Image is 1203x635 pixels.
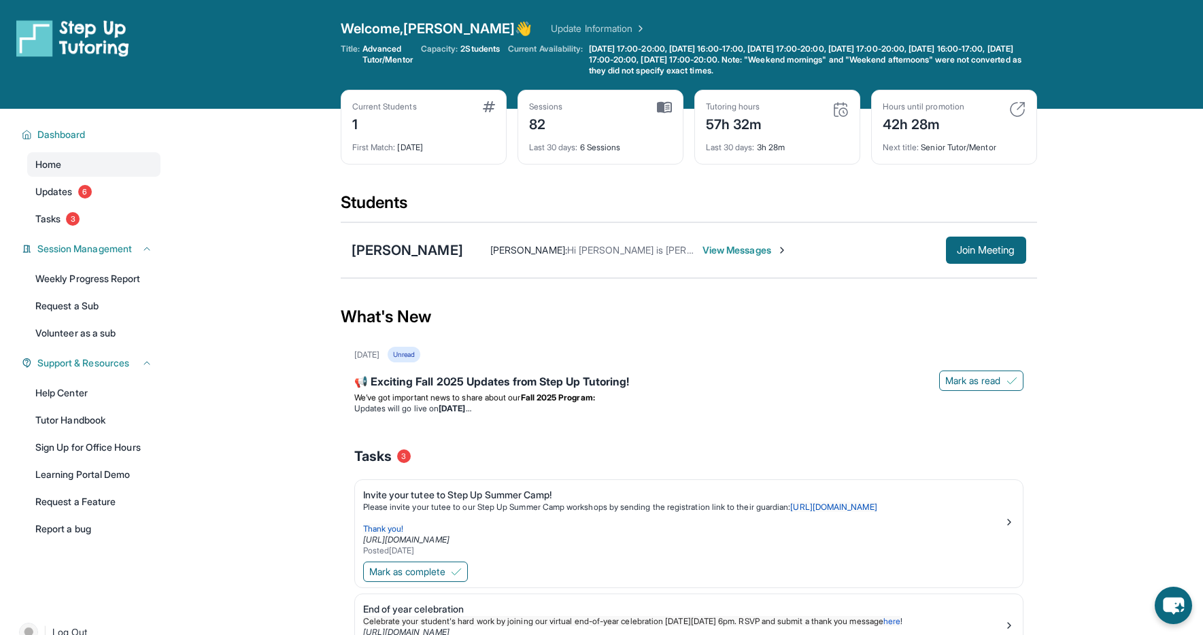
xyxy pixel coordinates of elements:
button: Mark as read [939,371,1023,391]
span: Join Meeting [957,246,1015,254]
div: Unread [388,347,420,362]
div: [PERSON_NAME] [352,241,463,260]
div: [DATE] [352,134,495,153]
span: Updates [35,185,73,199]
div: Invite your tutee to Step Up Summer Camp! [363,488,1004,502]
div: 6 Sessions [529,134,672,153]
span: 6 [78,185,92,199]
span: First Match : [352,142,396,152]
a: Sign Up for Office Hours [27,435,160,460]
div: Senior Tutor/Mentor [883,134,1026,153]
a: Request a Sub [27,294,160,318]
span: Dashboard [37,128,86,141]
a: [DATE] 17:00-20:00, [DATE] 16:00-17:00, [DATE] 17:00-20:00, [DATE] 17:00-20:00, [DATE] 16:00-17:0... [586,44,1037,76]
div: 3h 28m [706,134,849,153]
div: Sessions [529,101,563,112]
span: Celebrate your student's hard work by joining our virtual end-of-year celebration [DATE][DATE] 6p... [363,616,883,626]
a: Updates6 [27,179,160,204]
a: Home [27,152,160,177]
span: Tasks [35,212,61,226]
a: here [883,616,900,626]
a: Volunteer as a sub [27,321,160,345]
a: [URL][DOMAIN_NAME] [790,502,877,512]
span: Tasks [354,447,392,466]
span: Support & Resources [37,356,129,370]
span: Next title : [883,142,919,152]
span: Home [35,158,61,171]
a: Report a bug [27,517,160,541]
li: Updates will go live on [354,403,1023,414]
span: Thank you! [363,524,404,534]
a: Learning Portal Demo [27,462,160,487]
span: Session Management [37,242,132,256]
div: Posted [DATE] [363,545,1004,556]
img: logo [16,19,129,57]
img: Mark as complete [451,566,462,577]
img: card [832,101,849,118]
p: ! [363,616,1004,627]
div: 📢 Exciting Fall 2025 Updates from Step Up Tutoring! [354,373,1023,392]
div: What's New [341,287,1037,347]
span: 3 [397,449,411,463]
a: Weekly Progress Report [27,267,160,291]
button: Session Management [32,242,152,256]
span: Last 30 days : [706,142,755,152]
span: Capacity: [421,44,458,54]
span: Advanced Tutor/Mentor [362,44,413,65]
a: Tasks3 [27,207,160,231]
a: Update Information [551,22,646,35]
div: Tutoring hours [706,101,762,112]
a: Help Center [27,381,160,405]
a: Tutor Handbook [27,408,160,432]
div: Students [341,192,1037,222]
strong: Fall 2025 Program: [521,392,595,402]
span: Mark as complete [369,565,445,579]
div: 57h 32m [706,112,762,134]
div: 1 [352,112,417,134]
button: Dashboard [32,128,152,141]
div: Current Students [352,101,417,112]
span: Last 30 days : [529,142,578,152]
span: [PERSON_NAME] : [490,244,567,256]
a: Request a Feature [27,490,160,514]
span: We’ve got important news to share about our [354,392,521,402]
span: Mark as read [945,374,1001,388]
span: Welcome, [PERSON_NAME] 👋 [341,19,532,38]
span: [DATE] 17:00-20:00, [DATE] 16:00-17:00, [DATE] 17:00-20:00, [DATE] 17:00-20:00, [DATE] 16:00-17:0... [589,44,1034,76]
img: Chevron-Right [777,245,787,256]
p: Please invite your tutee to our Step Up Summer Camp workshops by sending the registration link to... [363,502,1004,513]
a: [URL][DOMAIN_NAME] [363,534,450,545]
button: Mark as complete [363,562,468,582]
img: Chevron Right [632,22,646,35]
strong: [DATE] [439,403,471,413]
span: 2 Students [460,44,500,54]
div: 42h 28m [883,112,964,134]
img: card [1009,101,1026,118]
span: Current Availability: [508,44,583,76]
span: Title: [341,44,360,65]
div: [DATE] [354,349,379,360]
button: Join Meeting [946,237,1026,264]
a: Invite your tutee to Step Up Summer Camp!Please invite your tutee to our Step Up Summer Camp work... [355,480,1023,559]
img: card [483,101,495,112]
span: 3 [66,212,80,226]
div: End of year celebration [363,602,1004,616]
span: Hi [PERSON_NAME] is [PERSON_NAME] okay with tutoring at 6:30 tonight? [567,244,889,256]
button: chat-button [1155,587,1192,624]
div: Hours until promotion [883,101,964,112]
button: Support & Resources [32,356,152,370]
img: Mark as read [1006,375,1017,386]
span: View Messages [702,243,787,257]
div: 82 [529,112,563,134]
img: card [657,101,672,114]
